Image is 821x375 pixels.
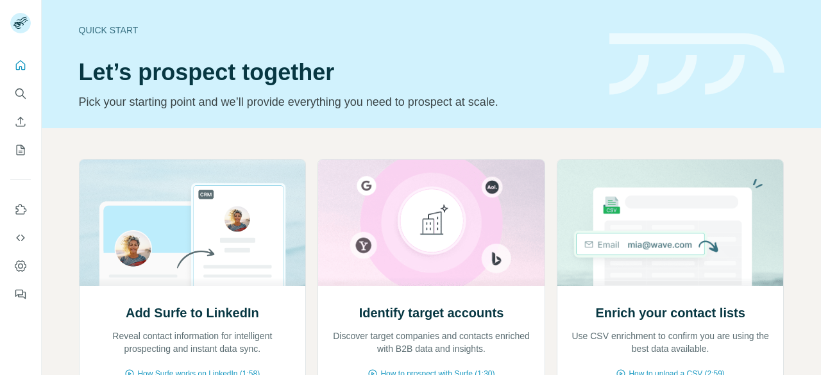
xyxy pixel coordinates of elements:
[10,82,31,105] button: Search
[595,304,745,322] h2: Enrich your contact lists
[10,283,31,306] button: Feedback
[126,304,259,322] h2: Add Surfe to LinkedIn
[570,329,771,355] p: Use CSV enrichment to confirm you are using the best data available.
[10,254,31,278] button: Dashboard
[92,329,293,355] p: Reveal contact information for intelligent prospecting and instant data sync.
[10,226,31,249] button: Use Surfe API
[10,54,31,77] button: Quick start
[79,160,307,286] img: Add Surfe to LinkedIn
[79,60,594,85] h1: Let’s prospect together
[557,160,784,286] img: Enrich your contact lists
[10,138,31,162] button: My lists
[609,33,784,96] img: banner
[10,198,31,221] button: Use Surfe on LinkedIn
[317,160,545,286] img: Identify target accounts
[10,110,31,133] button: Enrich CSV
[79,24,594,37] div: Quick start
[331,329,532,355] p: Discover target companies and contacts enriched with B2B data and insights.
[359,304,504,322] h2: Identify target accounts
[79,93,594,111] p: Pick your starting point and we’ll provide everything you need to prospect at scale.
